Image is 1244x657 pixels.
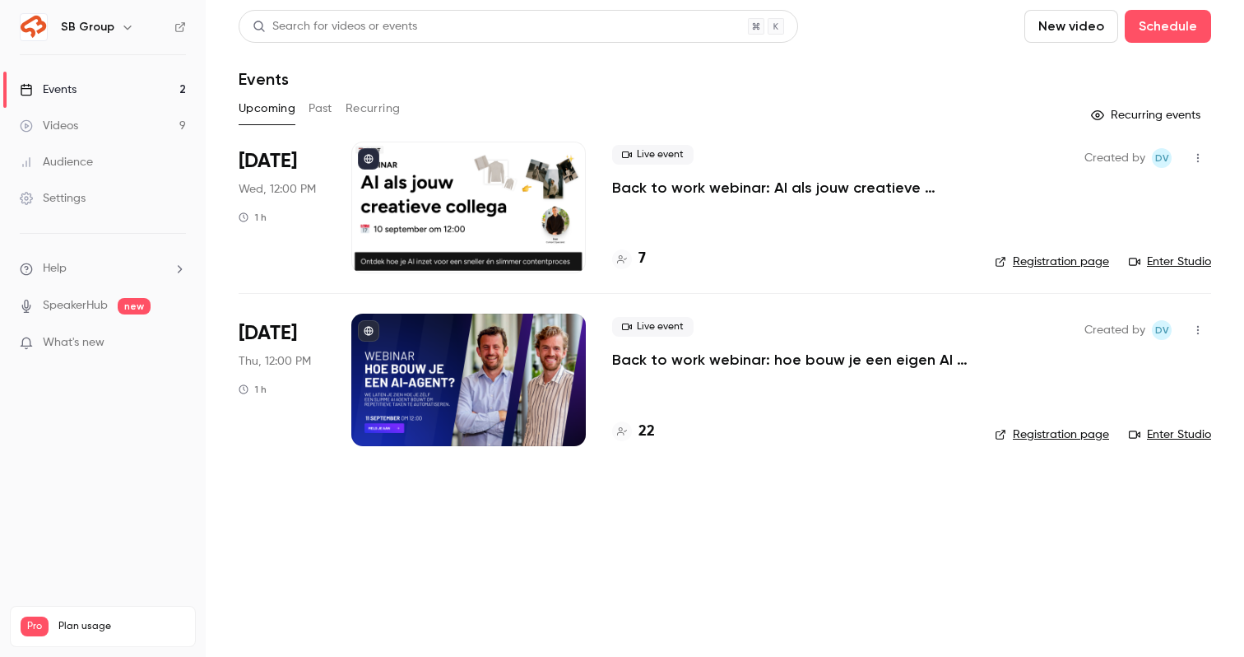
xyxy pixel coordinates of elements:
span: Plan usage [58,620,185,633]
div: 1 h [239,211,267,224]
h1: Events [239,69,289,89]
span: Dante van der heijden [1152,320,1172,340]
span: Live event [612,145,694,165]
a: Registration page [995,426,1109,443]
h6: SB Group [61,19,114,35]
a: Registration page [995,254,1109,270]
span: Dv [1155,148,1169,168]
span: What's new [43,334,104,352]
span: [DATE] [239,320,297,347]
h4: 7 [638,248,646,270]
div: Audience [20,154,93,170]
div: Videos [20,118,78,134]
span: Dante van der heijden [1152,148,1172,168]
button: Recurring events [1084,102,1211,128]
button: Recurring [346,96,401,122]
button: Upcoming [239,96,295,122]
a: 7 [612,248,646,270]
div: Search for videos or events [253,18,417,35]
a: Enter Studio [1129,426,1211,443]
span: Created by [1084,148,1145,168]
a: Back to work webinar: hoe bouw je een eigen AI agent? [612,350,968,370]
div: Sep 10 Wed, 12:00 PM (Europe/Amsterdam) [239,142,325,273]
button: New video [1024,10,1118,43]
div: Settings [20,190,86,207]
div: Sep 11 Thu, 12:00 PM (Europe/Amsterdam) [239,314,325,445]
div: 1 h [239,383,267,396]
span: Thu, 12:00 PM [239,353,311,370]
a: Back to work webinar: AI als jouw creatieve collega [612,178,968,198]
a: 22 [612,421,655,443]
span: Created by [1084,320,1145,340]
div: Events [20,82,77,98]
span: new [118,298,151,315]
li: help-dropdown-opener [20,260,186,277]
button: Past [309,96,332,122]
a: Enter Studio [1129,254,1211,270]
span: Dv [1155,320,1169,340]
span: Help [43,260,67,277]
span: Pro [21,617,49,636]
a: SpeakerHub [43,297,108,315]
img: SB Group [21,14,47,40]
span: Wed, 12:00 PM [239,181,316,198]
h4: 22 [638,421,655,443]
button: Schedule [1125,10,1211,43]
span: Live event [612,317,694,337]
span: [DATE] [239,148,297,175]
